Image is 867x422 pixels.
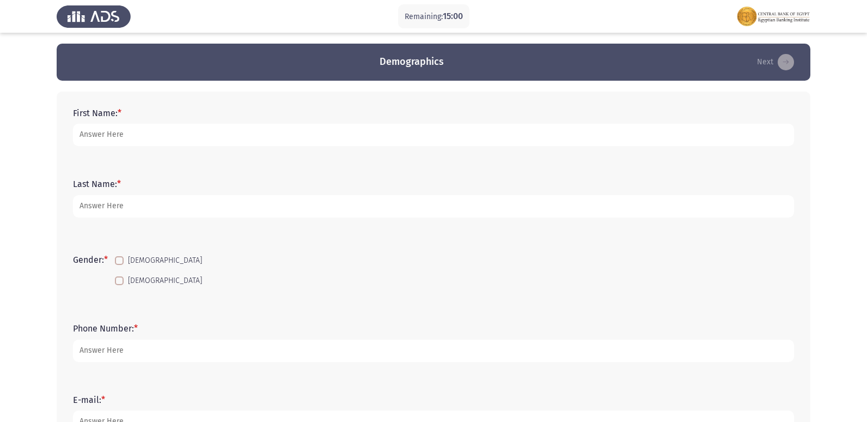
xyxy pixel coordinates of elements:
[73,323,138,334] label: Phone Number:
[73,108,121,118] label: First Name:
[128,254,202,267] span: [DEMOGRAPHIC_DATA]
[73,195,794,218] input: add answer text
[73,340,794,362] input: add answer text
[443,11,463,21] span: 15:00
[73,179,121,189] label: Last Name:
[73,395,105,405] label: E-mail:
[380,55,444,69] h3: Demographics
[57,1,131,32] img: Assess Talent Management logo
[73,255,108,265] label: Gender:
[128,274,202,287] span: [DEMOGRAPHIC_DATA]
[736,1,810,32] img: Assessment logo of FOCUS Assessment 3 Modules EN
[405,10,463,23] p: Remaining:
[73,124,794,146] input: add answer text
[754,53,797,71] button: load next page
